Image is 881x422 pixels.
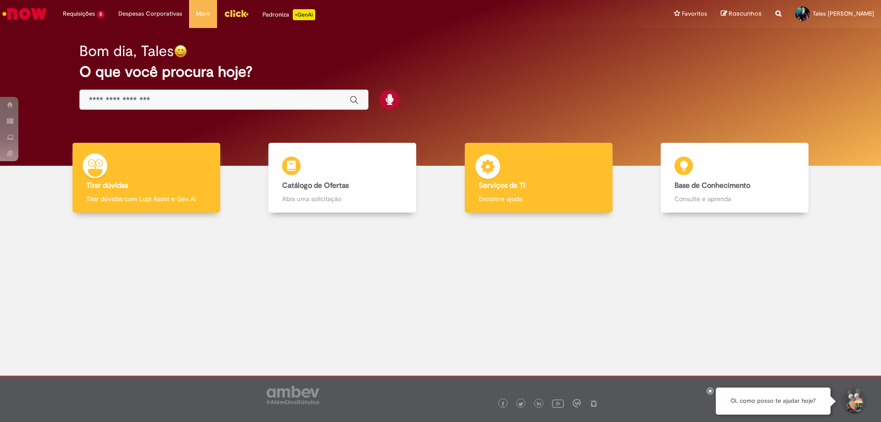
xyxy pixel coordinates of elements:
img: logo_footer_twitter.png [519,402,523,406]
a: Serviços de TI Encontre ajuda [440,143,637,213]
span: 5 [97,11,105,18]
img: ServiceNow [1,5,48,23]
span: Rascunhos [729,9,762,18]
img: logo_footer_naosei.png [590,399,598,407]
b: Tirar dúvidas [86,181,128,190]
button: Iniciar Conversa de Suporte [840,388,867,415]
span: More [196,9,210,18]
span: Requisições [63,9,95,18]
p: Tirar dúvidas com Lupi Assist e Gen Ai [86,194,206,203]
b: Base de Conhecimento [675,181,750,190]
p: Encontre ajuda [479,194,599,203]
span: Favoritos [682,9,707,18]
a: Catálogo de Ofertas Abra uma solicitação [245,143,441,213]
img: logo_footer_linkedin.png [537,401,541,407]
img: click_logo_yellow_360x200.png [224,6,249,20]
a: Rascunhos [721,10,762,18]
div: Oi, como posso te ajudar hoje? [716,388,831,415]
a: Tirar dúvidas Tirar dúvidas com Lupi Assist e Gen Ai [48,143,245,213]
h2: Bom dia, Tales [79,43,174,59]
b: Catálogo de Ofertas [282,181,349,190]
img: logo_footer_facebook.png [501,402,505,406]
img: happy-face.png [174,45,187,58]
p: +GenAi [293,9,315,20]
span: Despesas Corporativas [118,9,182,18]
b: Serviços de TI [479,181,525,190]
div: Padroniza [262,9,315,20]
img: logo_footer_youtube.png [552,397,564,409]
img: logo_footer_workplace.png [573,399,581,407]
p: Abra uma solicitação [282,194,402,203]
p: Consulte e aprenda [675,194,795,203]
a: Base de Conhecimento Consulte e aprenda [637,143,833,213]
span: Tales [PERSON_NAME] [813,10,874,17]
img: logo_footer_ambev_rotulo_gray.png [267,386,319,404]
h2: O que você procura hoje? [79,64,802,80]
